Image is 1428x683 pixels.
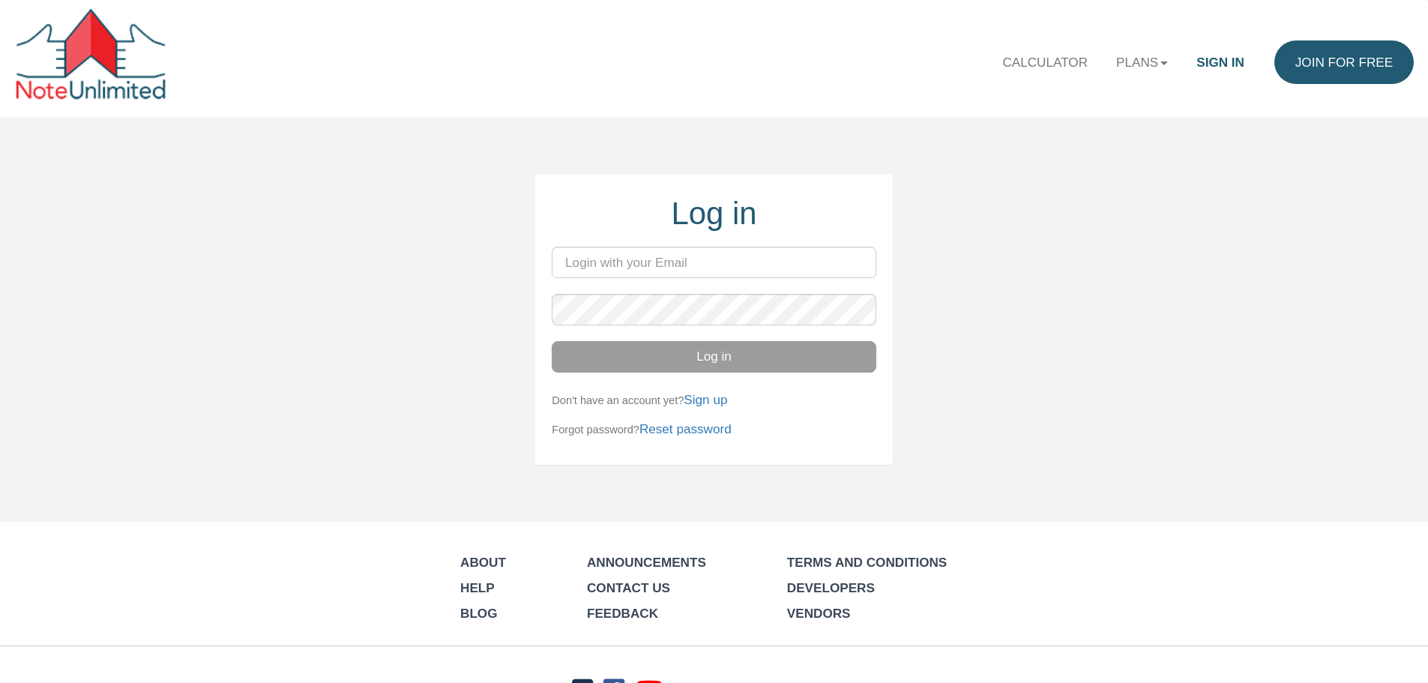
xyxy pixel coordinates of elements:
a: Sign in [1182,40,1259,84]
a: Developers [787,580,875,595]
a: Blog [460,606,497,621]
a: Calculator [988,40,1102,84]
a: Help [460,580,495,595]
a: Terms and Conditions [787,555,947,570]
input: Login with your Email [552,247,876,278]
a: About [460,555,506,570]
a: Contact Us [587,580,670,595]
button: Log in [552,341,876,373]
a: Feedback [587,606,658,621]
a: Vendors [787,606,851,621]
a: Reset password [639,421,732,436]
a: Sign up [684,392,727,407]
a: Join for FREE [1274,40,1414,84]
small: Forgot password? [552,424,731,436]
a: Plans [1102,40,1182,84]
div: Log in [552,191,876,236]
small: Don't have an account yet? [552,394,727,406]
a: Announcements [587,555,706,570]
